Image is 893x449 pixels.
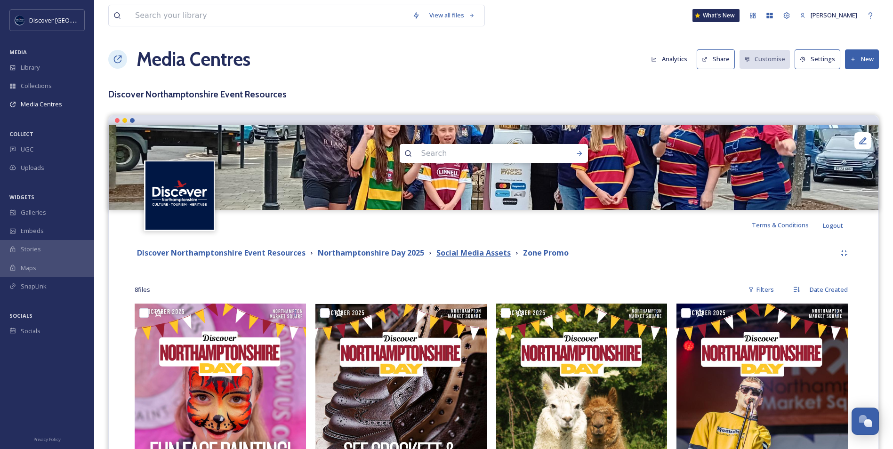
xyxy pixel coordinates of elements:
[740,50,790,68] button: Customise
[137,248,306,258] strong: Discover Northamptonshire Event Resources
[21,81,52,90] span: Collections
[21,145,33,154] span: UGC
[21,327,40,336] span: Socials
[9,312,32,319] span: SOCIALS
[21,264,36,273] span: Maps
[740,50,795,68] a: Customise
[21,208,46,217] span: Galleries
[108,88,879,101] h3: Discover Northamptonshire Event Resources
[646,50,697,68] a: Analytics
[33,433,61,444] a: Privacy Policy
[21,100,62,109] span: Media Centres
[805,281,853,299] div: Date Created
[523,248,569,258] strong: Zone Promo
[130,5,408,26] input: Search your library
[109,125,878,210] img: shared image.jpg
[21,245,41,254] span: Stories
[845,49,879,69] button: New
[21,63,40,72] span: Library
[697,49,735,69] button: Share
[692,9,740,22] a: What's New
[823,221,843,230] span: Logout
[795,49,845,69] a: Settings
[21,282,47,291] span: SnapLink
[137,45,250,73] a: Media Centres
[425,6,480,24] a: View all files
[646,50,692,68] button: Analytics
[29,16,115,24] span: Discover [GEOGRAPHIC_DATA]
[795,6,862,24] a: [PERSON_NAME]
[33,436,61,442] span: Privacy Policy
[145,161,214,230] img: Untitled%20design%20%282%29.png
[15,16,24,25] img: Untitled%20design%20%282%29.png
[436,248,511,258] strong: Social Media Assets
[9,193,34,200] span: WIDGETS
[21,163,44,172] span: Uploads
[9,130,33,137] span: COLLECT
[21,226,44,235] span: Embeds
[9,48,27,56] span: MEDIA
[743,281,779,299] div: Filters
[752,219,823,231] a: Terms & Conditions
[795,49,840,69] button: Settings
[852,408,879,435] button: Open Chat
[417,143,546,164] input: Search
[811,11,857,19] span: [PERSON_NAME]
[318,248,424,258] strong: Northamptonshire Day 2025
[752,221,809,229] span: Terms & Conditions
[135,285,150,294] span: 8 file s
